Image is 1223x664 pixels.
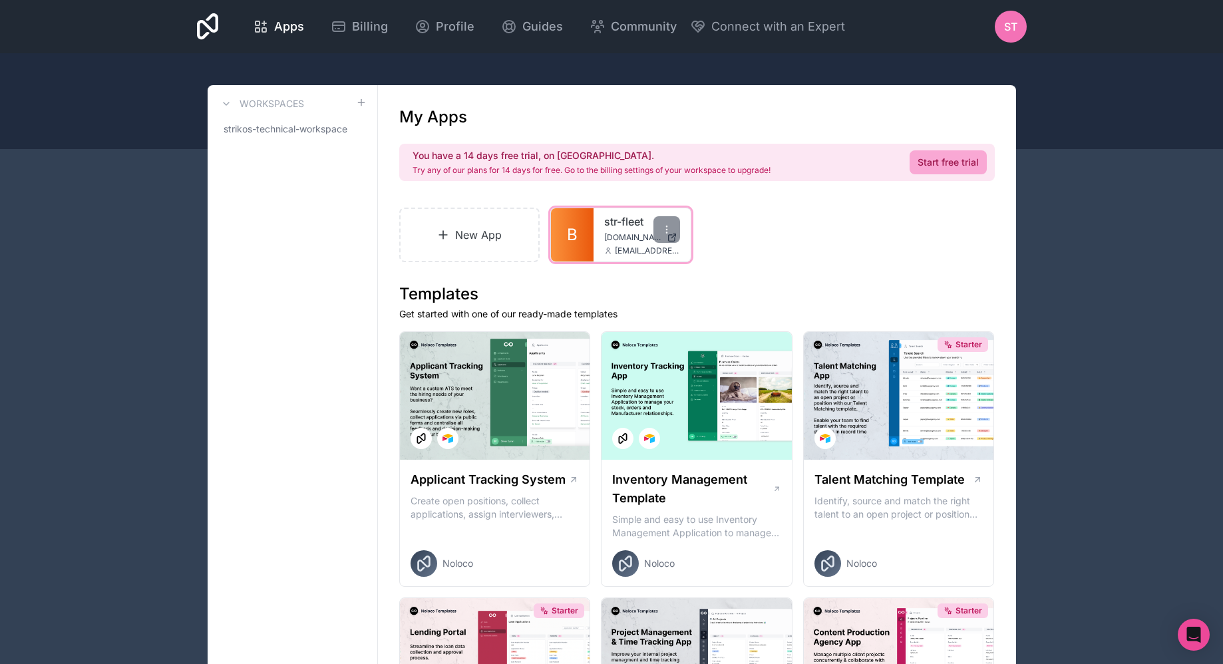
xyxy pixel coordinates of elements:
[413,165,771,176] p: Try any of our plans for 14 days for free. Go to the billing settings of your workspace to upgrade!
[442,433,453,444] img: Airtable Logo
[690,17,845,36] button: Connect with an Expert
[814,494,983,521] p: Identify, source and match the right talent to an open project or position with our Talent Matchi...
[399,307,995,321] p: Get started with one of our ready-made templates
[320,12,399,41] a: Billing
[490,12,574,41] a: Guides
[956,605,982,616] span: Starter
[399,208,540,262] a: New App
[711,17,845,36] span: Connect with an Expert
[218,96,304,112] a: Workspaces
[224,122,347,136] span: strikos-technical-workspace
[218,117,367,141] a: strikos-technical-workspace
[242,12,315,41] a: Apps
[604,232,680,243] a: [DOMAIN_NAME]
[442,557,473,570] span: Noloco
[846,557,877,570] span: Noloco
[956,339,982,350] span: Starter
[411,470,566,489] h1: Applicant Tracking System
[413,149,771,162] h2: You have a 14 days free trial, on [GEOGRAPHIC_DATA].
[352,17,388,36] span: Billing
[1004,19,1017,35] span: ST
[820,433,830,444] img: Airtable Logo
[814,470,965,489] h1: Talent Matching Template
[604,232,661,243] span: [DOMAIN_NAME]
[436,17,474,36] span: Profile
[612,513,781,540] p: Simple and easy to use Inventory Management Application to manage your stock, orders and Manufact...
[579,12,687,41] a: Community
[611,17,677,36] span: Community
[399,106,467,128] h1: My Apps
[604,214,680,230] a: str-fleet
[411,494,580,521] p: Create open positions, collect applications, assign interviewers, centralise candidate feedback a...
[274,17,304,36] span: Apps
[910,150,987,174] a: Start free trial
[522,17,563,36] span: Guides
[644,433,655,444] img: Airtable Logo
[552,605,578,616] span: Starter
[1178,619,1210,651] div: Open Intercom Messenger
[551,208,594,261] a: B
[399,283,995,305] h1: Templates
[240,97,304,110] h3: Workspaces
[404,12,485,41] a: Profile
[644,557,675,570] span: Noloco
[567,224,578,246] span: B
[612,470,772,508] h1: Inventory Management Template
[615,246,680,256] span: [EMAIL_ADDRESS][DOMAIN_NAME]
